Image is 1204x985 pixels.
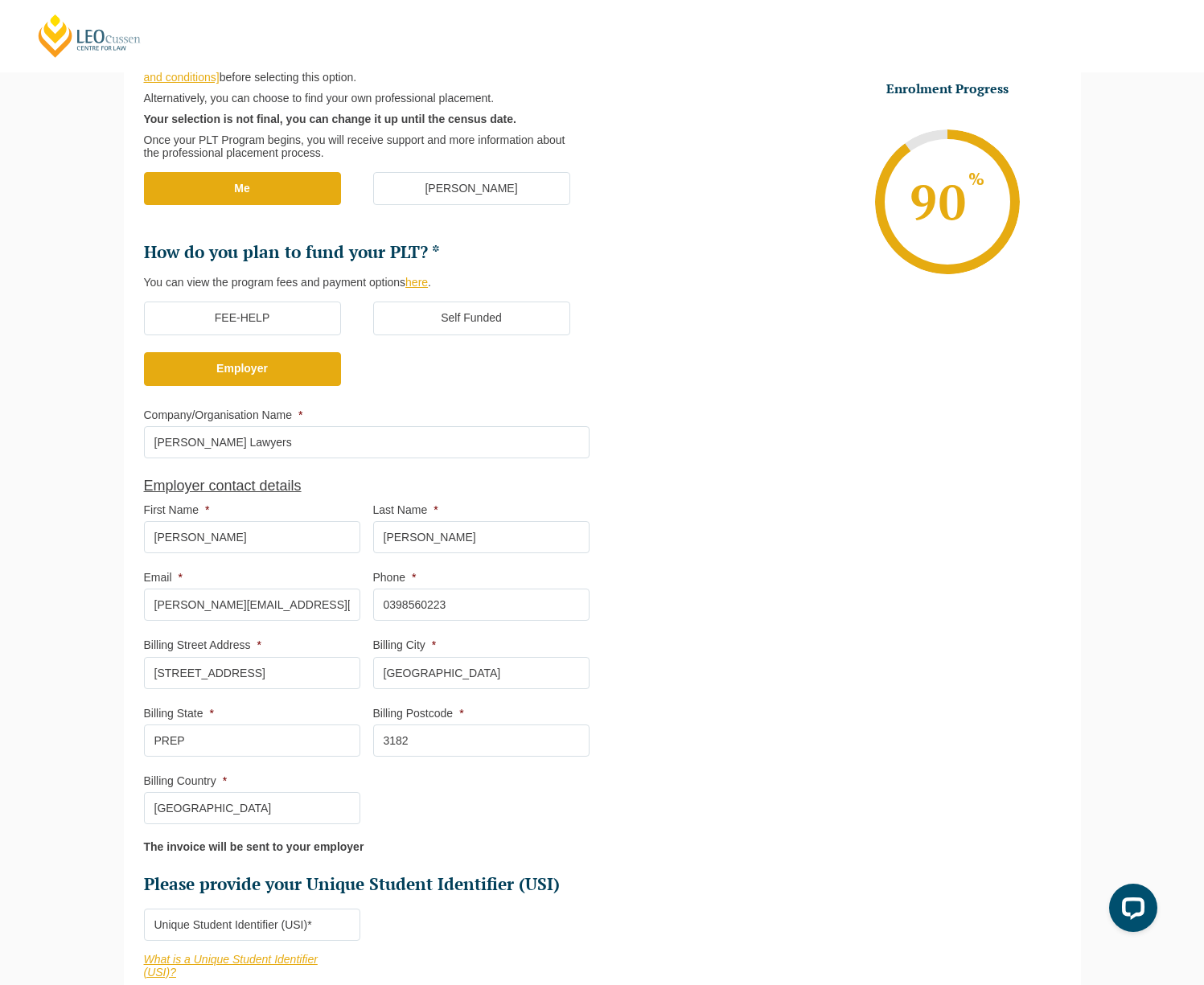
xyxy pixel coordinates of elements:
a: here [405,276,428,289]
h2: Please provide your Unique Student Identifier (USI) [144,873,590,896]
input: Billing Postcode* [373,724,590,757]
span: 90 [907,170,988,234]
iframe: LiveChat chat widget [1096,877,1164,945]
p: You can view the program fees and payment options . [144,277,577,289]
strong: The invoice will be sent to your employer [144,840,364,853]
p: Once your PLT Program begins, you will receive support and more information about the professiona... [144,134,577,160]
a: [PERSON_NAME] Centre for Law [36,13,143,59]
input: Billing State* [144,724,360,757]
label: FEE-HELP [144,302,341,335]
label: Billing Street Address [144,638,262,651]
h6: Employer contact details [144,466,590,495]
label: Billing City [373,638,437,651]
label: Me [144,172,341,206]
label: Phone [373,571,417,584]
label: Employer [144,352,341,386]
label: Email [144,571,183,584]
input: Email* [144,589,360,621]
input: Unique Student Identifier (USI)* [144,909,360,941]
label: Last Name [373,503,438,516]
label: Billing State [144,707,214,720]
label: Billing Country [144,774,228,787]
input: Billing City* [373,657,590,689]
sup: % [968,173,986,188]
label: First Name [144,503,210,516]
label: Company/Organisation Name [144,408,303,421]
p: Alternatively, you can choose to find your own professional placement. [144,92,577,105]
input: Company/Organisation Name* [144,426,590,458]
input: Billing Street Address* [144,657,360,689]
input: Phone* [373,589,590,621]
input: First Name* [144,521,360,553]
input: Billing Country* [144,792,360,824]
input: Last Name* [373,521,590,553]
h2: How do you plan to fund your PLT? * [144,241,590,264]
label: Self Funded [373,302,570,335]
label: Billing Postcode [373,707,464,720]
h3: Enrolment Progress [847,80,1048,97]
label: [PERSON_NAME] [373,172,570,206]
strong: Your selection is not final, you can change it up until the census date. [144,113,516,125]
